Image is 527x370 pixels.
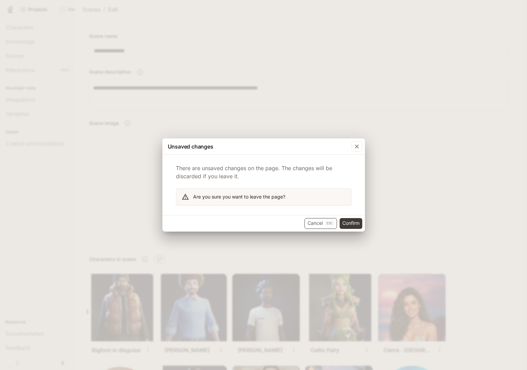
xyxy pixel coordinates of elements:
button: CancelEsc [305,218,337,229]
p: Esc [325,219,334,227]
p: Unsaved changes [168,142,213,151]
div: Are you sure you want to leave the page? [193,191,285,203]
p: There are unsaved changes on the page. The changes will be discarded if you leave it. [176,164,351,180]
button: Confirm [340,218,362,229]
